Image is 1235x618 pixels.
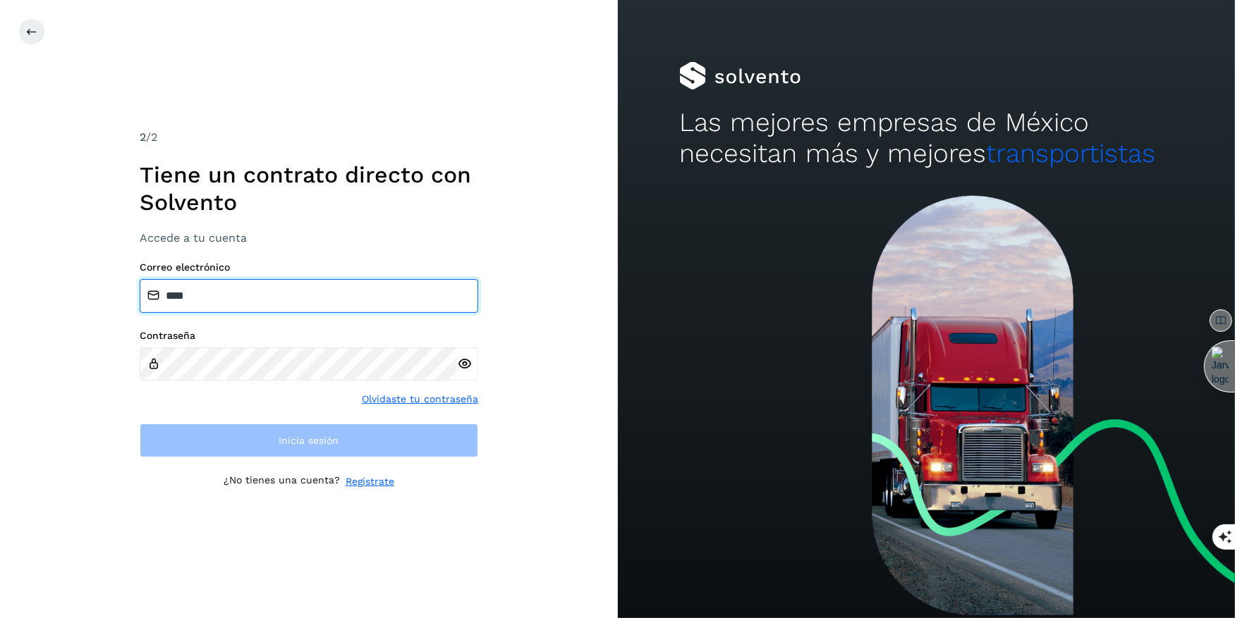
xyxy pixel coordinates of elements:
[679,107,1173,170] h2: Las mejores empresas de México necesitan más y mejores
[140,424,478,457] button: Inicia sesión
[140,330,478,342] label: Contraseña
[140,161,478,216] h1: Tiene un contrato directo con Solvento
[140,130,146,144] span: 2
[140,129,478,146] div: /2
[346,474,394,489] a: Regístrate
[140,261,478,273] label: Correo electrónico
[986,138,1155,168] span: transportistas
[362,392,478,407] a: Olvidaste tu contraseña
[140,231,478,245] h3: Accede a tu cuenta
[224,474,340,489] p: ¿No tienes una cuenta?
[279,435,339,445] span: Inicia sesión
